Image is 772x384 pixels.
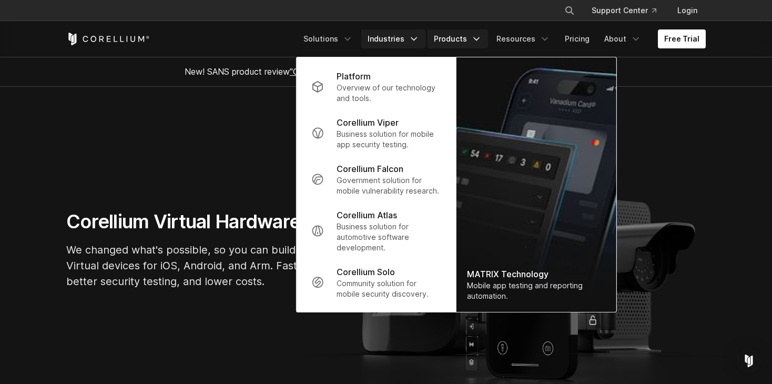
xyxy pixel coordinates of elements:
[337,278,441,299] p: Community solution for mobile security discovery.
[552,1,706,20] div: Navigation Menu
[297,29,706,48] div: Navigation Menu
[337,83,441,104] p: Overview of our technology and tools.
[669,1,706,20] a: Login
[66,210,382,234] h1: Corellium Virtual Hardware
[560,1,579,20] button: Search
[337,221,441,253] p: Business solution for automotive software development.
[303,203,450,259] a: Corellium Atlas Business solution for automotive software development.
[337,129,441,150] p: Business solution for mobile app security testing.
[303,110,450,156] a: Corellium Viper Business solution for mobile app security testing.
[303,259,450,306] a: Corellium Solo Community solution for mobile security discovery.
[297,29,359,48] a: Solutions
[337,175,441,196] p: Government solution for mobile vulnerability research.
[428,29,488,48] a: Products
[583,1,665,20] a: Support Center
[303,156,450,203] a: Corellium Falcon Government solution for mobile vulnerability research.
[456,57,616,312] a: MATRIX Technology Mobile app testing and reporting automation.
[337,266,395,278] p: Corellium Solo
[337,116,399,129] p: Corellium Viper
[66,242,382,289] p: We changed what's possible, so you can build what's next. Virtual devices for iOS, Android, and A...
[658,29,706,48] a: Free Trial
[558,29,596,48] a: Pricing
[467,280,606,301] div: Mobile app testing and reporting automation.
[337,209,397,221] p: Corellium Atlas
[337,163,403,175] p: Corellium Falcon
[66,33,150,45] a: Corellium Home
[303,64,450,110] a: Platform Overview of our technology and tools.
[456,57,616,312] img: Matrix_WebNav_1x
[490,29,556,48] a: Resources
[337,70,371,83] p: Platform
[736,348,761,373] div: Open Intercom Messenger
[290,66,532,77] a: "Collaborative Mobile App Security Development and Analysis"
[361,29,425,48] a: Industries
[467,268,606,280] div: MATRIX Technology
[598,29,647,48] a: About
[185,66,587,77] span: New! SANS product review now available.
